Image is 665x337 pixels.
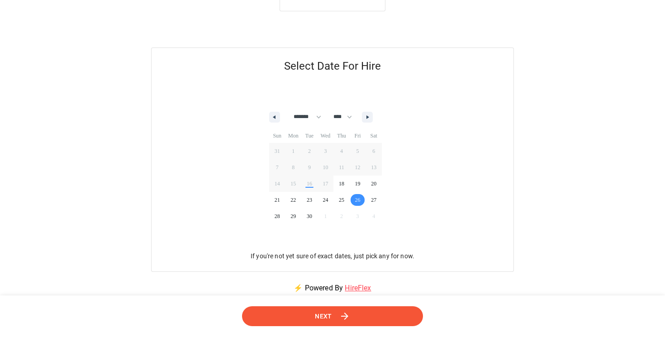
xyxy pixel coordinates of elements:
button: 10 [318,159,334,176]
span: 29 [290,208,296,224]
span: Sat [366,128,382,143]
button: 28 [269,208,285,224]
span: 11 [339,159,344,176]
span: 9 [308,159,311,176]
button: 23 [301,192,318,208]
button: 20 [366,176,382,192]
button: 6 [366,143,382,159]
span: 18 [339,176,344,192]
span: 16 [307,176,312,192]
button: 16 [301,176,318,192]
button: 7 [269,159,285,176]
span: 24 [323,192,328,208]
span: Fri [350,128,366,143]
span: 23 [307,192,312,208]
span: Sun [269,128,285,143]
span: 13 [371,159,376,176]
span: 8 [292,159,294,176]
button: 22 [285,192,302,208]
span: 28 [275,208,280,224]
span: 20 [371,176,376,192]
button: 8 [285,159,302,176]
button: 4 [333,143,350,159]
button: 14 [269,176,285,192]
h5: Select Date For Hire [152,48,513,84]
button: 11 [333,159,350,176]
span: 5 [356,143,359,159]
span: 22 [290,192,296,208]
button: 18 [333,176,350,192]
span: 25 [339,192,344,208]
span: 30 [307,208,312,224]
button: 30 [301,208,318,224]
span: Wed [318,128,334,143]
span: 1 [292,143,294,159]
button: 21 [269,192,285,208]
span: 10 [323,159,328,176]
span: Thu [333,128,350,143]
button: 24 [318,192,334,208]
button: 27 [366,192,382,208]
span: 2 [308,143,311,159]
span: 26 [355,192,361,208]
span: 14 [275,176,280,192]
a: HireFlex [345,284,371,292]
span: 15 [290,176,296,192]
button: 3 [318,143,334,159]
button: 1 [285,143,302,159]
span: 4 [340,143,343,159]
button: 2 [301,143,318,159]
span: 12 [355,159,361,176]
button: 17 [318,176,334,192]
span: 6 [372,143,375,159]
button: 13 [366,159,382,176]
button: 15 [285,176,302,192]
span: Mon [285,128,302,143]
p: If you're not yet sure of exact dates, just pick any for now. [251,252,414,261]
button: 26 [350,192,366,208]
button: 9 [301,159,318,176]
button: 25 [333,192,350,208]
button: 19 [350,176,366,192]
span: 21 [275,192,280,208]
span: 19 [355,176,361,192]
span: 7 [276,159,279,176]
span: Tue [301,128,318,143]
span: 17 [323,176,328,192]
span: 3 [324,143,327,159]
span: 27 [371,192,376,208]
button: 29 [285,208,302,224]
button: 12 [350,159,366,176]
button: 5 [350,143,366,159]
p: ⚡ Powered By [283,272,382,304]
